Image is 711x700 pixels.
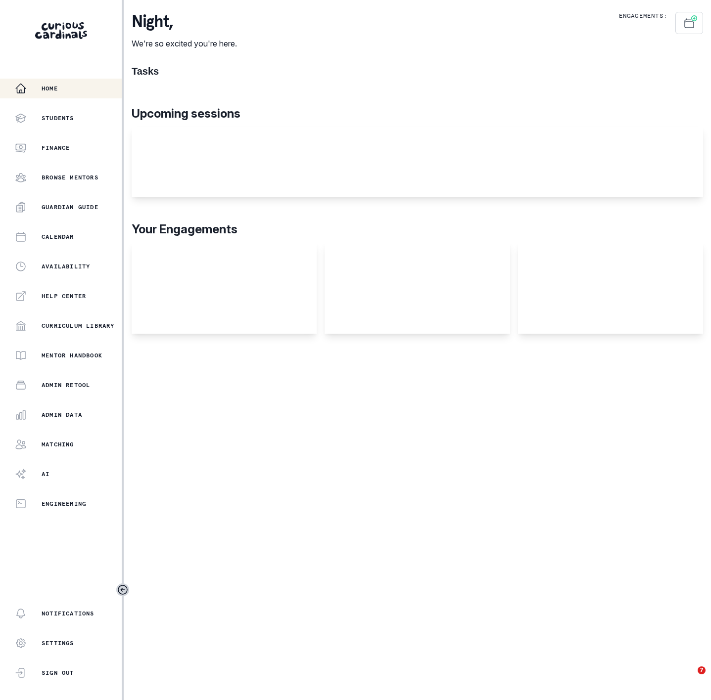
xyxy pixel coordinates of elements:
[42,114,74,122] p: Students
[42,500,86,508] p: Engineering
[42,262,90,270] p: Availability
[35,22,87,39] img: Curious Cardinals Logo
[132,38,237,49] p: We're so excited you're here.
[42,639,74,647] p: Settings
[132,105,703,123] p: Upcoming sessions
[42,233,74,241] p: Calendar
[42,174,98,181] p: Browse Mentors
[698,666,706,674] span: 7
[677,666,701,690] iframe: Intercom live chat
[42,351,102,359] p: Mentor Handbook
[42,411,82,419] p: Admin Data
[42,85,58,92] p: Home
[42,292,86,300] p: Help Center
[42,610,95,617] p: Notifications
[42,669,74,677] p: Sign Out
[42,144,70,152] p: Finance
[132,12,237,32] p: night ,
[132,65,703,77] h1: Tasks
[619,12,667,20] p: Engagements:
[42,322,115,330] p: Curriculum Library
[42,203,98,211] p: Guardian Guide
[42,381,90,389] p: Admin Retool
[42,470,49,478] p: AI
[132,220,703,238] p: Your Engagements
[42,440,74,448] p: Matching
[116,583,129,596] button: Toggle sidebar
[675,12,703,34] button: Schedule Sessions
